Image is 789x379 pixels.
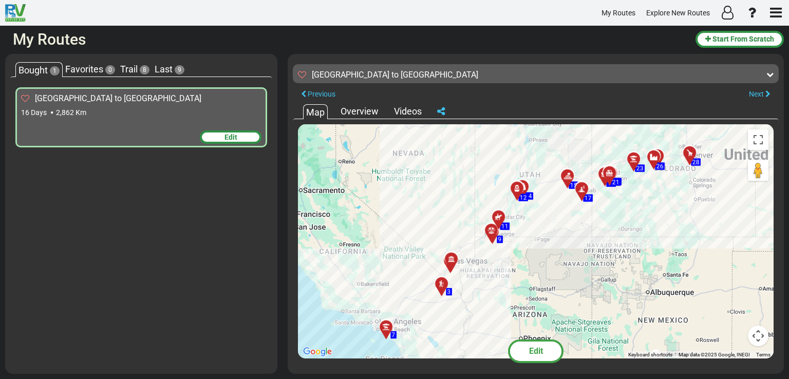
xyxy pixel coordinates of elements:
[303,104,328,119] div: Map
[748,326,768,346] button: Map camera controls
[21,108,47,117] span: 16 Days
[692,158,700,165] span: 28
[5,4,26,22] img: RvPlanetLogo.png
[308,90,335,98] span: Previous
[152,63,187,76] div: Last 9
[175,65,184,74] span: 9
[140,65,149,74] span: 8
[570,181,577,188] span: 15
[529,346,543,356] span: Edit
[391,105,424,118] div: Videos
[748,160,768,181] button: Drag Pegman onto the map to open Street View
[741,87,779,101] button: Next
[520,194,527,201] span: 12
[200,130,261,144] div: Edit
[602,9,635,17] span: My Routes
[312,70,478,80] sapn: [GEOGRAPHIC_DATA] to [GEOGRAPHIC_DATA]
[636,164,644,172] span: 23
[525,192,532,199] span: 14
[628,351,672,358] button: Keyboard shortcuts
[597,3,640,23] a: My Routes
[293,87,344,101] button: Previous
[300,345,334,358] a: Open this area in Google Maps (opens a new window)
[748,129,768,150] button: Toggle fullscreen view
[35,93,201,103] sapn: [GEOGRAPHIC_DATA] to [GEOGRAPHIC_DATA]
[498,236,502,243] span: 9
[447,288,451,295] span: 3
[15,87,267,147] div: [GEOGRAPHIC_DATA] to [GEOGRAPHIC_DATA] 16 Days 2,862 Km Edit
[155,64,173,74] span: Last
[642,3,715,23] a: Explore New Routes
[612,178,619,185] span: 21
[50,66,60,75] span: 1
[13,31,688,48] h2: My Routes
[18,65,48,75] span: Bought
[338,105,381,118] div: Overview
[15,62,63,77] div: Bought 1
[105,65,115,74] span: 0
[505,339,567,364] button: Edit
[501,222,509,230] span: 11
[118,63,152,76] div: Trail 8
[224,133,237,141] span: Edit
[300,345,334,358] img: Google
[656,162,664,169] span: 26
[756,352,771,357] a: Terms (opens in new tab)
[120,64,138,74] span: Trail
[63,63,118,76] div: Favorites 0
[608,179,615,186] span: 19
[646,9,710,17] span: Explore New Routes
[585,194,592,201] span: 17
[65,64,103,74] span: Favorites
[679,352,750,357] span: Map data ©2025 Google, INEGI
[392,331,396,338] span: 7
[749,90,764,98] span: Next
[56,108,86,117] span: 2,862 Km
[696,31,784,48] button: Start From Scratch
[712,35,774,43] span: Start From Scratch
